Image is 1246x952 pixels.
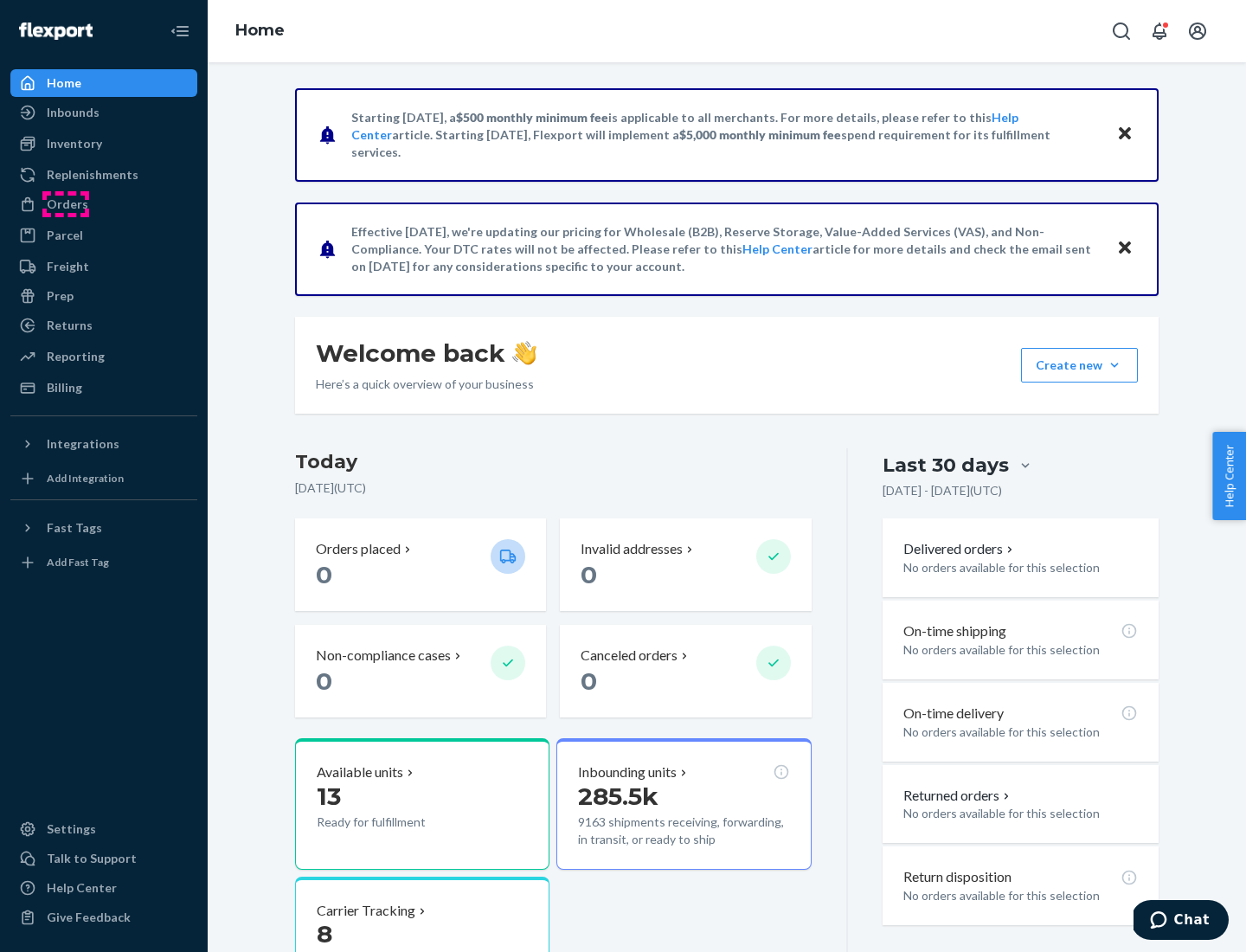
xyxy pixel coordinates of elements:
h1: Welcome back [316,338,536,369]
p: No orders available for this selection [903,724,1138,741]
button: Open Search Box [1104,14,1139,48]
button: Canceled orders 0 [560,625,811,717]
button: Integrations [10,430,197,458]
span: 0 [581,666,597,696]
p: 9163 shipments receiving, forwarding, in transit, or ready to ship [578,814,789,848]
button: Close [1114,236,1136,261]
button: Talk to Support [10,845,197,872]
button: Open account menu [1180,14,1215,48]
div: Add Integration [47,471,124,486]
p: On-time shipping [903,621,1006,641]
span: 8 [317,919,332,949]
div: Talk to Support [47,850,137,867]
a: Add Integration [10,465,197,492]
p: Available units [317,762,403,782]
span: 285.5k [578,782,658,811]
div: Replenishments [47,166,138,183]
button: Create new [1021,348,1138,383]
a: Returns [10,312,197,339]
h3: Today [295,448,812,476]
span: 0 [316,560,332,589]
span: 13 [317,782,341,811]
p: Starting [DATE], a is applicable to all merchants. For more details, please refer to this article... [351,109,1100,161]
a: Inventory [10,130,197,158]
p: Here’s a quick overview of your business [316,376,536,393]
p: Ready for fulfillment [317,814,477,831]
div: Billing [47,379,82,396]
div: Returns [47,317,93,334]
a: Prep [10,282,197,310]
p: [DATE] ( UTC ) [295,479,812,497]
button: Give Feedback [10,904,197,931]
div: Last 30 days [883,452,1009,479]
button: Close Navigation [163,14,197,48]
span: $5,000 monthly minimum fee [679,127,841,142]
img: hand-wave emoji [512,341,536,365]
button: Inbounding units285.5k9163 shipments receiving, forwarding, in transit, or ready to ship [556,738,811,870]
span: 0 [316,666,332,696]
div: Add Fast Tag [47,555,109,569]
div: Inbounds [47,104,100,121]
p: Inbounding units [578,762,677,782]
p: [DATE] - [DATE] ( UTC ) [883,482,1002,499]
p: Effective [DATE], we're updating our pricing for Wholesale (B2B), Reserve Storage, Value-Added Se... [351,223,1100,275]
button: Open notifications [1142,14,1177,48]
img: Flexport logo [19,23,93,40]
a: Parcel [10,222,197,249]
span: $500 monthly minimum fee [456,110,608,125]
button: Close [1114,122,1136,147]
button: Non-compliance cases 0 [295,625,546,717]
a: Help Center [10,874,197,902]
a: Inbounds [10,99,197,126]
p: Carrier Tracking [317,901,415,921]
div: Reporting [47,348,105,365]
button: Fast Tags [10,514,197,542]
div: Freight [47,258,89,275]
a: Billing [10,374,197,402]
div: Give Feedback [47,909,131,926]
p: No orders available for this selection [903,641,1138,659]
button: Returned orders [903,786,1013,806]
p: Orders placed [316,539,401,559]
a: Home [10,69,197,97]
ol: breadcrumbs [222,6,299,56]
p: Invalid addresses [581,539,683,559]
p: Return disposition [903,867,1012,887]
div: Inventory [47,135,102,152]
div: Home [47,74,81,92]
p: On-time delivery [903,704,1004,724]
button: Available units13Ready for fulfillment [295,738,549,870]
button: Help Center [1212,432,1246,520]
span: 0 [581,560,597,589]
a: Help Center [742,241,812,256]
div: Fast Tags [47,519,102,537]
div: Prep [47,287,74,305]
a: Add Fast Tag [10,549,197,576]
a: Reporting [10,343,197,370]
div: Settings [47,820,96,838]
iframe: Opens a widget where you can chat to one of our agents [1134,900,1229,943]
a: Freight [10,253,197,280]
button: Delivered orders [903,539,1017,559]
div: Help Center [47,879,117,897]
p: No orders available for this selection [903,887,1138,904]
a: Home [235,21,285,40]
div: Orders [47,196,88,213]
button: Invalid addresses 0 [560,518,811,611]
p: Non-compliance cases [316,646,451,666]
button: Orders placed 0 [295,518,546,611]
p: No orders available for this selection [903,559,1138,576]
p: No orders available for this selection [903,805,1138,822]
a: Replenishments [10,161,197,189]
p: Canceled orders [581,646,678,666]
a: Settings [10,815,197,843]
a: Orders [10,190,197,218]
div: Parcel [47,227,83,244]
div: Integrations [47,435,119,453]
